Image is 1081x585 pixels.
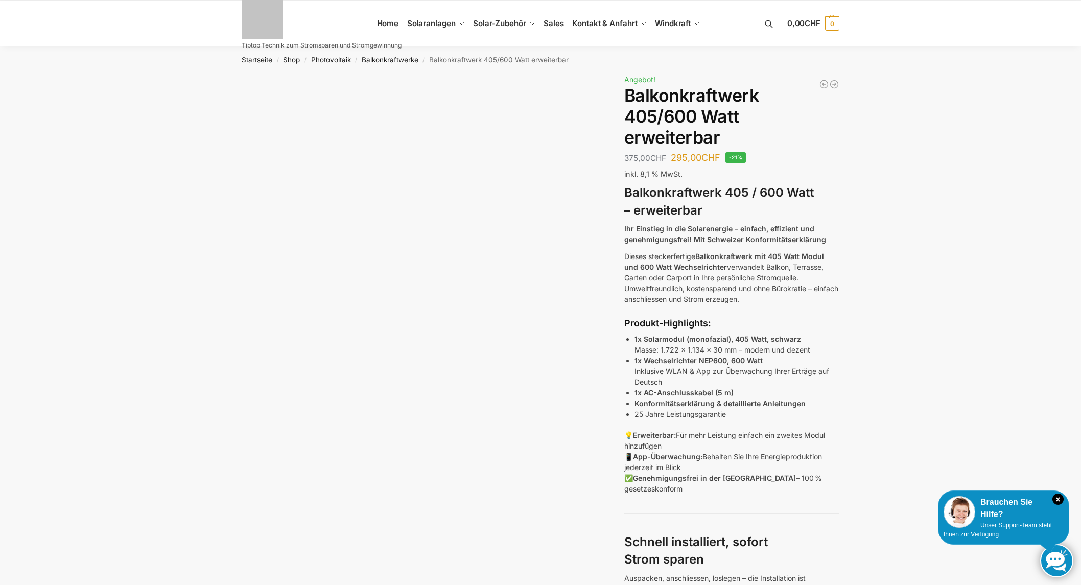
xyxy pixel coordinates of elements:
[469,1,539,46] a: Solar-Zubehör
[633,474,796,482] strong: Genehmigungsfrei in der [GEOGRAPHIC_DATA]
[701,152,720,163] span: CHF
[272,56,283,64] span: /
[300,56,311,64] span: /
[624,251,839,305] p: Dieses steckerfertige verwandelt Balkon, Terrasse, Garten oder Carport in Ihre persönliche Stromq...
[403,1,468,46] a: Solaranlagen
[725,152,746,163] span: -21%
[572,18,637,28] span: Kontakt & Anfahrt
[944,522,1052,538] span: Unser Support-Team steht Ihnen zur Verfügung
[633,452,702,461] strong: App-Überwachung:
[624,534,768,567] strong: Schnell installiert, sofort Strom sparen
[825,16,839,31] span: 0
[624,85,839,148] h1: Balkonkraftwerk 405/600 Watt erweiterbar
[283,56,300,64] a: Shop
[635,399,806,408] strong: Konformitätserklärung & detaillierte Anleitungen
[224,46,858,73] nav: Breadcrumb
[624,75,655,84] span: Angebot!
[671,152,720,163] bdi: 295,00
[819,79,829,89] a: Balkonkraftwerk 600/810 Watt Fullblack
[787,8,839,39] a: 0,00CHF 0
[624,153,666,163] bdi: 375,00
[635,335,801,343] strong: 1x Solarmodul (monofazial), 405 Watt, schwarz
[242,42,402,49] p: Tiptop Technik zum Stromsparen und Stromgewinnung
[624,170,683,178] span: inkl. 8,1 % MwSt.
[418,56,429,64] span: /
[568,1,651,46] a: Kontakt & Anfahrt
[635,355,839,387] p: Inklusive WLAN & App zur Überwachung Ihrer Erträge auf Deutsch
[407,18,456,28] span: Solaranlagen
[635,409,839,419] li: 25 Jahre Leistungsgarantie
[650,153,666,163] span: CHF
[624,430,839,494] p: 💡 Für mehr Leistung einfach ein zweites Modul hinzufügen 📱 Behalten Sie Ihre Energieproduktion je...
[544,18,564,28] span: Sales
[944,496,1064,521] div: Brauchen Sie Hilfe?
[473,18,526,28] span: Solar-Zubehör
[635,356,763,365] strong: 1x Wechselrichter NEP600, 600 Watt
[362,56,418,64] a: Balkonkraftwerke
[351,56,362,64] span: /
[242,56,272,64] a: Startseite
[655,18,691,28] span: Windkraft
[787,18,820,28] span: 0,00
[633,431,676,439] strong: Erweiterbar:
[651,1,704,46] a: Windkraft
[805,18,820,28] span: CHF
[635,334,839,355] p: Masse: 1.722 x 1.134 x 30 mm – modern und dezent
[624,185,814,218] strong: Balkonkraftwerk 405 / 600 Watt – erweiterbar
[1052,494,1064,505] i: Schließen
[539,1,568,46] a: Sales
[311,56,351,64] a: Photovoltaik
[944,496,975,528] img: Customer service
[624,252,824,271] strong: Balkonkraftwerk mit 405 Watt Modul und 600 Watt Wechselrichter
[829,79,839,89] a: 890/600 Watt Solarkraftwerk + 2,7 KW Batteriespeicher Genehmigungsfrei
[624,318,711,329] strong: Produkt-Highlights:
[624,224,826,244] strong: Ihr Einstieg in die Solarenergie – einfach, effizient und genehmigungsfrei! Mit Schweizer Konform...
[635,388,734,397] strong: 1x AC-Anschlusskabel (5 m)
